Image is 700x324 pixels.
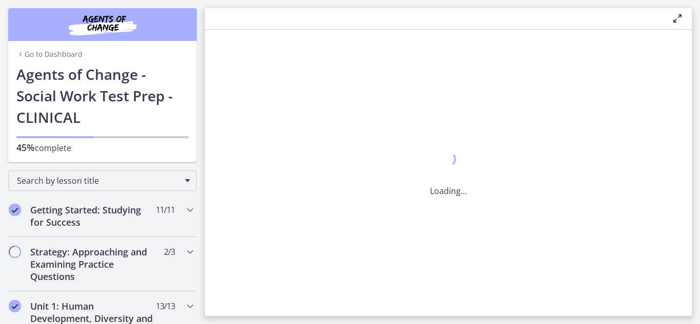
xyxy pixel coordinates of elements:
[30,246,155,283] h2: Strategy: Approaching and Examining Practice Questions
[9,204,21,216] i: Completed
[17,175,180,186] span: Search by lesson title
[16,49,83,59] a: Go to Dashboard
[16,141,189,154] p: complete
[430,149,467,172] div: 1
[156,204,175,216] span: 11 / 11
[8,170,197,191] div: Search by lesson title
[156,300,175,312] span: 13 / 13
[9,300,21,312] i: Completed
[16,63,189,128] h1: Agents of Change - Social Work Test Prep - CLINICAL
[41,12,164,37] img: Agents of Change
[430,185,467,197] p: Loading...
[16,141,35,154] span: 45%
[164,246,175,258] span: 2 / 3
[30,204,155,228] h2: Getting Started: Studying for Success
